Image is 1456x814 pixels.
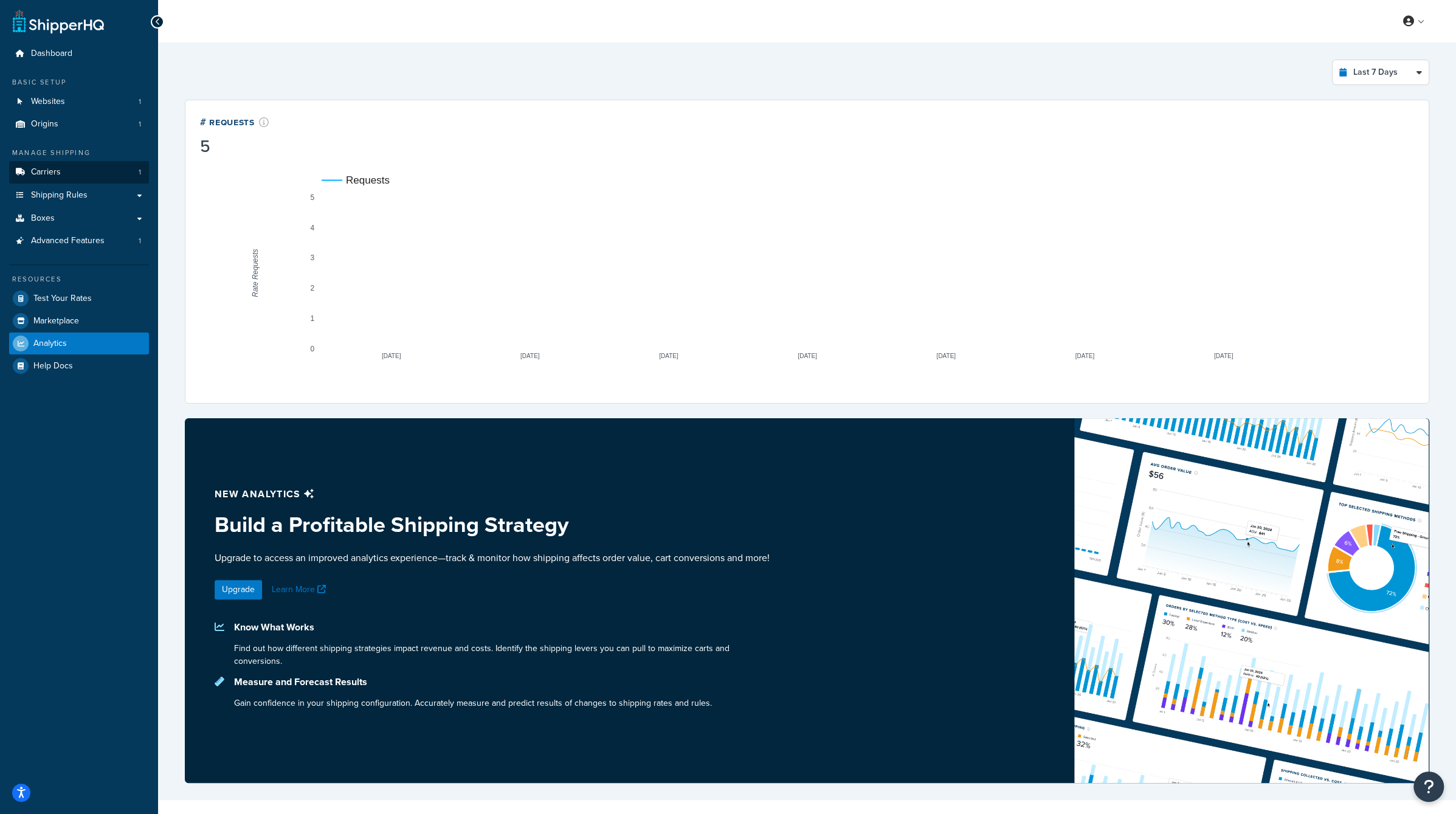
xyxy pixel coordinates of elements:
text: [DATE] [659,353,678,359]
text: [DATE] [798,353,817,359]
a: Dashboard [9,43,149,65]
button: Open Resource Center [1413,771,1444,802]
span: Marketplace [33,316,79,326]
span: Advanced Features [31,236,105,246]
li: Advanced Features [9,230,149,252]
a: Advanced Features1 [9,230,149,252]
span: 1 [139,236,141,246]
text: 3 [310,254,314,262]
a: Upgrade [215,580,262,599]
a: Marketplace [9,310,149,332]
span: Help Docs [33,361,73,371]
text: 2 [310,284,314,292]
span: Boxes [31,213,55,224]
p: Measure and Forecast Results [234,674,712,691]
p: Gain confidence in your shipping configuration. Accurately measure and predict results of changes... [234,697,712,709]
a: Boxes [9,207,149,230]
div: Manage Shipping [9,148,149,158]
p: Upgrade to access an improved analytics experience—track & monitor how shipping affects order val... [215,551,778,565]
div: Basic Setup [9,77,149,88]
a: Shipping Rules [9,184,149,207]
text: 4 [310,224,314,232]
span: 1 [139,119,141,129]
a: Test Your Rates [9,288,149,309]
span: Analytics [33,339,67,349]
li: Carriers [9,161,149,184]
text: [DATE] [520,353,540,359]
p: Find out how different shipping strategies impact revenue and costs. Identify the shipping levers... [234,642,778,667]
text: 1 [310,314,314,323]
text: [DATE] [1214,353,1233,359]
span: Carriers [31,167,61,178]
text: Requests [346,174,390,186]
li: Origins [9,113,149,136]
span: Websites [31,97,65,107]
span: Origins [31,119,58,129]
p: Know What Works [234,619,778,636]
a: Origins1 [9,113,149,136]
p: New analytics [215,486,778,503]
text: Rate Requests [251,249,260,297]
text: [DATE] [382,353,401,359]
div: # Requests [200,115,269,129]
a: Websites1 [9,91,149,113]
a: Learn More [272,583,329,596]
text: [DATE] [936,353,956,359]
a: Help Docs [9,355,149,377]
div: Resources [9,274,149,285]
text: 0 [310,345,314,353]
text: [DATE] [1075,353,1095,359]
span: Shipping Rules [31,190,88,201]
h3: Build a Profitable Shipping Strategy [215,512,778,537]
a: Carriers1 [9,161,149,184]
span: Test Your Rates [33,294,92,304]
span: 1 [139,167,141,178]
a: Analytics [9,333,149,354]
span: Dashboard [31,49,72,59]
svg: A chart. [200,157,1414,388]
text: 5 [310,193,314,202]
span: 1 [139,97,141,107]
div: 5 [200,138,269,155]
li: Websites [9,91,149,113]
